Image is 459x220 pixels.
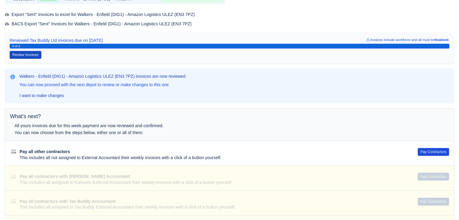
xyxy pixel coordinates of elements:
span: Export "Sent" Invoices to excel for Walkers - Enfield (DIG1) - Amazon Logistics ULEZ (EN3 7PZ) [5,12,195,17]
h5: What's next? [10,113,449,120]
div: All yours invoices due for this week payment are now reviewed and confirmed. [14,122,335,129]
div: 4 of 4 [12,44,447,49]
span: BACS Export "Sent" Invoices for Walkers - Enfield (DIG1) - Amazon Logistics ULEZ (EN3 7PZ) [5,21,192,26]
p: You can now proceed with the next depot to review or make changes to this one [19,82,185,88]
strong: finalized [435,38,448,42]
button: Review Invoices [10,51,41,59]
a: I want to make changes [17,91,66,100]
div: This includes all not assigned to External Accountant their weekly invoices with a click of a but... [20,155,403,161]
span: Reviewed Tax Buddy Ltd invoices due on [DATE] [10,37,103,44]
div: Pay all other contractors [20,149,403,155]
h3: Walkers - Enfield (DIG1) - Amazon Logistics ULEZ (EN3 7PZ) invoices are now reviewed [19,73,185,79]
a: 4 of 4 [10,44,449,49]
small: Invoices include workforce and all must be . [365,37,449,44]
button: Pay Contractors [418,148,449,156]
div: You can now choose from the steps below, either one or all of them: [14,129,335,136]
iframe: Chat Widget [429,191,459,220]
